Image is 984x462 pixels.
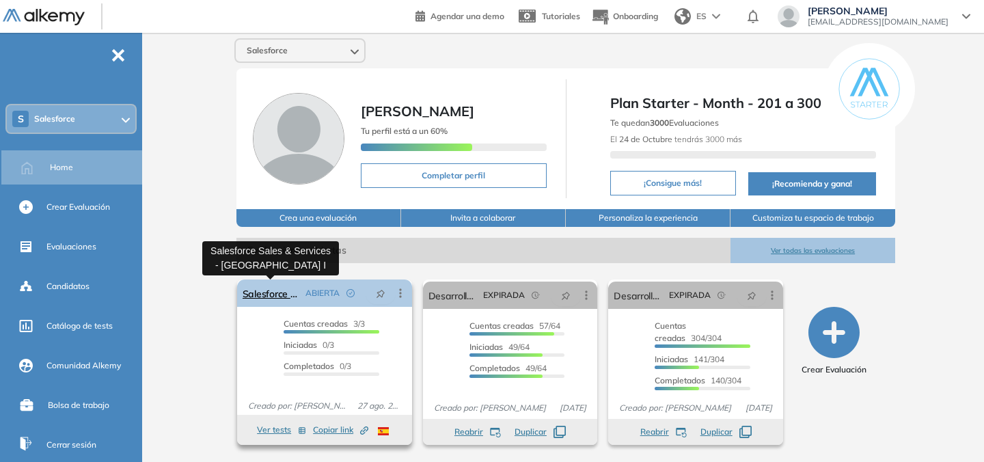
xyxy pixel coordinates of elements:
[515,426,547,438] span: Duplicar
[313,424,368,436] span: Copiar link
[284,361,351,371] span: 0/3
[700,426,733,438] span: Duplicar
[366,282,396,304] button: pushpin
[428,402,551,414] span: Creado por: [PERSON_NAME]
[454,426,501,438] button: Reabrir
[591,2,658,31] button: Onboarding
[614,282,664,309] a: Desarrollo Salesforce TD - Primera parte
[655,321,722,343] span: 304/304
[361,163,547,188] button: Completar perfil
[655,354,688,364] span: Iniciadas
[740,402,778,414] span: [DATE]
[243,400,352,412] span: Creado por: [PERSON_NAME]
[737,284,767,306] button: pushpin
[566,209,730,227] button: Personaliza la experiencia
[284,361,334,371] span: Completados
[655,375,705,385] span: Completados
[650,118,669,128] b: 3000
[46,280,90,293] span: Candidatos
[284,318,348,329] span: Cuentas creadas
[284,340,334,350] span: 0/3
[802,307,866,376] button: Crear Evaluación
[561,290,571,301] span: pushpin
[515,426,566,438] button: Duplicar
[401,209,566,227] button: Invita a colaborar
[46,359,121,372] span: Comunidad Alkemy
[469,342,530,352] span: 49/64
[542,11,580,21] span: Tutoriales
[378,427,389,435] img: ESP
[730,209,895,227] button: Customiza tu espacio de trabajo
[18,113,24,124] span: S
[34,113,75,124] span: Salesforce
[610,134,742,144] span: El tendrás 3000 más
[469,321,534,331] span: Cuentas creadas
[655,375,741,385] span: 140/304
[614,402,737,414] span: Creado por: [PERSON_NAME]
[717,291,726,299] span: field-time
[730,238,895,263] button: Ver todas las evaluaciones
[305,287,340,299] span: ABIERTA
[236,209,401,227] button: Crea una evaluación
[696,10,707,23] span: ES
[253,93,344,185] img: Foto de perfil
[46,439,96,451] span: Cerrar sesión
[46,241,96,253] span: Evaluaciones
[376,288,385,299] span: pushpin
[610,93,877,113] span: Plan Starter - Month - 201 a 300
[313,422,368,438] button: Copiar link
[469,363,520,373] span: Completados
[236,238,730,263] span: Evaluaciones abiertas
[469,363,547,373] span: 49/64
[361,126,448,136] span: Tu perfil está a un 60%
[655,354,724,364] span: 141/304
[352,400,406,412] span: 27 ago. 2025
[532,291,540,299] span: field-time
[50,161,73,174] span: Home
[284,340,317,350] span: Iniciadas
[3,9,85,26] img: Logo
[469,342,503,352] span: Iniciadas
[619,134,672,144] b: 24 de Octubre
[808,5,948,16] span: [PERSON_NAME]
[640,426,669,438] span: Reabrir
[669,289,711,301] span: EXPIRADA
[415,7,504,23] a: Agendar una demo
[700,426,752,438] button: Duplicar
[430,11,504,21] span: Agendar una demo
[712,14,720,19] img: arrow
[748,172,877,195] button: ¡Recomienda y gana!
[46,320,113,332] span: Catálogo de tests
[640,426,687,438] button: Reabrir
[454,426,483,438] span: Reabrir
[655,321,686,343] span: Cuentas creadas
[610,118,719,128] span: Te quedan Evaluaciones
[202,241,339,275] div: Salesforce Sales & Services - [GEOGRAPHIC_DATA] I
[428,282,478,309] a: Desarrollo Salesforce TD - Segunda parte
[346,289,355,297] span: check-circle
[247,45,288,56] span: Salesforce
[551,284,581,306] button: pushpin
[48,399,109,411] span: Bolsa de trabajo
[46,201,110,213] span: Crear Evaluación
[802,364,866,376] span: Crear Evaluación
[610,171,736,195] button: ¡Consigue más!
[284,318,365,329] span: 3/3
[613,11,658,21] span: Onboarding
[554,402,592,414] span: [DATE]
[469,321,560,331] span: 57/64
[361,103,474,120] span: [PERSON_NAME]
[257,422,306,438] button: Ver tests
[243,280,300,307] a: Salesforce Sales & Services - [GEOGRAPHIC_DATA] I
[674,8,691,25] img: world
[483,289,525,301] span: EXPIRADA
[747,290,756,301] span: pushpin
[808,16,948,27] span: [EMAIL_ADDRESS][DOMAIN_NAME]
